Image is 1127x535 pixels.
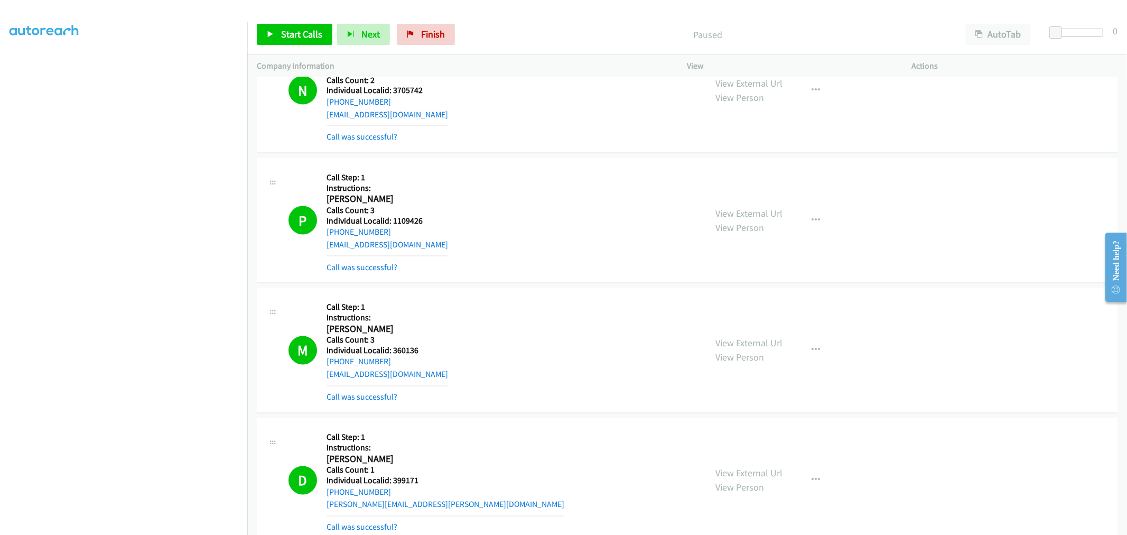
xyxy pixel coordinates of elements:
a: View External Url [716,337,783,349]
h5: Instructions: [327,443,564,454]
a: View Person [716,352,765,364]
a: Call was successful? [327,262,397,272]
a: Call was successful? [327,132,397,142]
a: View Person [716,482,765,494]
span: Next [361,28,380,40]
h5: Call Step: 1 [327,432,564,443]
button: AutoTab [965,24,1031,45]
h5: Calls Count: 3 [327,205,449,216]
h5: Instructions: [327,183,449,193]
h5: Calls Count: 3 [327,335,449,346]
a: Start Calls [257,24,332,45]
h5: Calls Count: 2 [327,75,449,86]
p: Paused [469,27,946,42]
a: View Person [716,222,765,234]
a: [PERSON_NAME][EMAIL_ADDRESS][PERSON_NAME][DOMAIN_NAME] [327,500,564,510]
h5: Call Step: 1 [327,172,449,183]
h5: Individual Localid: 399171 [327,476,564,486]
span: Finish [421,28,445,40]
p: Actions [912,60,1117,72]
button: Next [337,24,390,45]
a: View Person [716,91,765,104]
h5: Instructions: [327,313,449,324]
a: [EMAIL_ADDRESS][DOMAIN_NAME] [327,370,448,380]
div: Delay between calls (in seconds) [1055,29,1103,37]
a: [PHONE_NUMBER] [327,97,391,107]
a: [EMAIL_ADDRESS][DOMAIN_NAME] [327,239,448,250]
div: 0 [1113,24,1117,38]
h5: Individual Localid: 3705742 [327,85,449,96]
h5: Call Step: 1 [327,302,449,313]
h1: D [288,466,317,495]
p: View [687,60,893,72]
iframe: Resource Center [1097,225,1127,309]
a: View External Url [716,467,783,479]
a: Finish [397,24,455,45]
p: Company Information [257,60,668,72]
a: View External Url [716,77,783,89]
a: View External Url [716,207,783,219]
span: Start Calls [281,28,322,40]
h5: Individual Localid: 360136 [327,346,449,356]
h1: P [288,206,317,235]
h2: [PERSON_NAME] [327,454,449,466]
a: [PHONE_NUMBER] [327,227,391,237]
a: [EMAIL_ADDRESS][DOMAIN_NAME] [327,109,448,119]
h1: N [288,76,317,105]
h2: [PERSON_NAME] [327,193,449,205]
iframe: Dialpad [10,31,247,533]
h5: Calls Count: 1 [327,465,564,476]
h2: [PERSON_NAME] [327,324,449,336]
a: [PHONE_NUMBER] [327,357,391,367]
a: Call was successful? [327,522,397,532]
h5: Individual Localid: 1109426 [327,216,449,226]
h1: M [288,336,317,365]
a: Call was successful? [327,392,397,402]
a: [PHONE_NUMBER] [327,487,391,497]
